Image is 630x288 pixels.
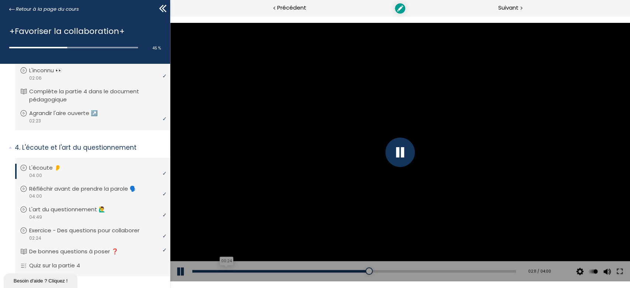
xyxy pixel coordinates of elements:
button: Video quality [404,245,415,266]
span: 4. [15,143,20,152]
h1: +Favoriser la collaboration+ [9,25,157,38]
p: L'écoute et l'art du questionnement [15,143,165,152]
p: Exercice - Des questions pour collaborer [29,226,151,235]
p: Agrandir l'aire ouverte ↗️ [29,109,109,117]
span: 02:24 [29,235,41,242]
span: 04:49 [29,214,42,221]
p: De bonnes questions à poser ❓ [29,247,130,256]
span: 45 % [152,45,161,51]
p: L'art du questionnement 🙋‍♂️ [29,205,117,214]
a: Retour à la page du cours [9,5,79,13]
p: L'écoute 👂 [29,164,72,172]
p: Réfléchir avant de prendre la parole 🗣️ [29,185,148,193]
div: 00:24 [49,240,63,249]
span: Retour à la page du cours [16,5,79,13]
span: Suivant [498,3,519,13]
p: Quiz sur la partie 4 [29,261,91,270]
span: 02:06 [29,75,42,81]
p: L'inconnu 👀 [29,66,73,74]
iframe: chat widget [4,272,79,288]
button: Play back rate [417,245,428,266]
span: 04:00 [29,193,42,199]
span: 02:23 [29,118,41,124]
div: Modifier la vitesse de lecture [416,245,430,266]
p: Complète la partie 4 dans le document pédagogique [29,87,163,104]
div: 02:11 / 04:00 [352,252,381,258]
span: 04:00 [29,172,42,179]
button: Volume [431,245,442,266]
span: Précédent [277,3,306,13]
